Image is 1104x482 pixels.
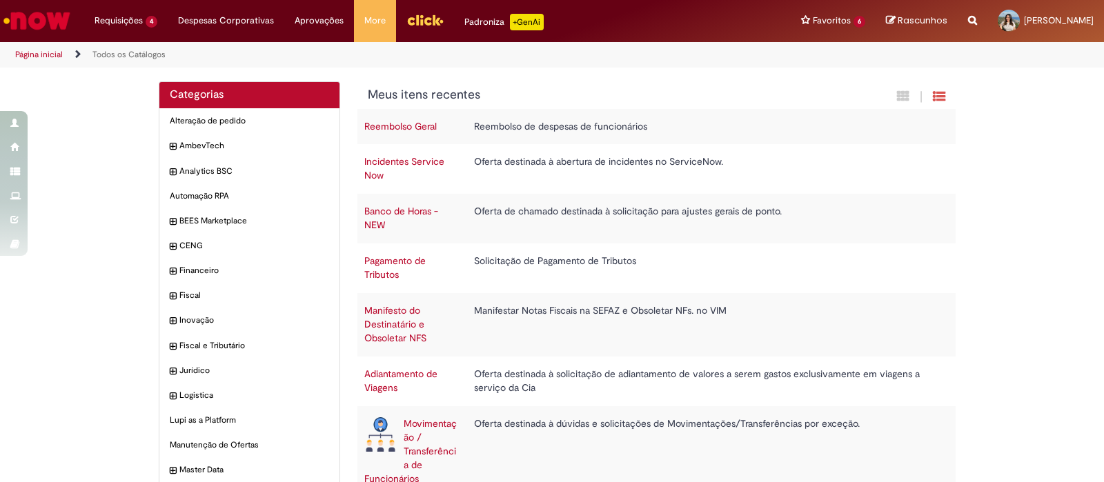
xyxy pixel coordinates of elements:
[1,7,72,34] img: ServiceNow
[467,194,942,243] td: Oferta de chamado destinada à solicitação para ajustes gerais de ponto.
[368,88,796,102] h1: {"description":"","title":"Meus itens recentes"} Categoria
[179,215,329,227] span: BEES Marketplace
[364,304,426,344] a: Manifesto do Destinatário e Obsoletar NFS
[179,390,329,401] span: Logistica
[357,194,956,243] tr: Banco de Horas - NEW Oferta de chamado destinada à solicitação para ajustes gerais de ponto.
[159,358,339,383] div: expandir categoria Jurídico Jurídico
[364,14,386,28] span: More
[170,390,176,403] i: expandir categoria Logistica
[159,432,339,458] div: Manutenção de Ofertas
[510,14,544,30] p: +GenAi
[170,365,176,379] i: expandir categoria Jurídico
[364,205,438,231] a: Banco de Horas - NEW
[357,357,956,406] tr: Adiantamento de Viagens Oferta destinada à solicitação de adiantamento de valores a serem gastos ...
[170,290,176,303] i: expandir categoria Fiscal
[406,10,444,30] img: click_logo_yellow_360x200.png
[179,165,329,177] span: Analytics BSC
[95,14,143,28] span: Requisições
[1024,14,1094,26] span: [PERSON_NAME]
[170,414,329,426] span: Lupi as a Platform
[813,14,851,28] span: Favoritos
[179,314,329,326] span: Inovação
[159,183,339,209] div: Automação RPA
[364,120,437,132] a: Reembolso Geral
[170,439,329,451] span: Manutenção de Ofertas
[170,464,176,478] i: expandir categoria Master Data
[159,233,339,259] div: expandir categoria CENG CENG
[179,265,329,277] span: Financeiro
[159,208,339,234] div: expandir categoria BEES Marketplace BEES Marketplace
[179,240,329,252] span: CENG
[170,190,329,202] span: Automação RPA
[357,293,956,357] tr: Manifesto do Destinatário e Obsoletar NFS Manifestar Notas Fiscais na SEFAZ e Obsoletar NFs. no VIM
[159,383,339,408] div: expandir categoria Logistica Logistica
[159,283,339,308] div: expandir categoria Fiscal Fiscal
[179,365,329,376] span: Jurídico
[159,258,339,283] div: expandir categoria Financeiro Financeiro
[15,49,63,60] a: Página inicial
[467,243,942,293] td: Solicitação de Pagamento de Tributos
[886,14,947,28] a: Rascunhos
[364,417,397,452] img: Movimentação / Transferência de Funcionários
[170,340,176,354] i: expandir categoria Fiscal e Tributário
[159,108,339,134] div: Alteração de pedido
[170,240,176,254] i: expandir categoria CENG
[146,16,157,28] span: 4
[467,109,942,145] td: Reembolso de despesas de funcionários
[467,293,942,357] td: Manifestar Notas Fiscais na SEFAZ e Obsoletar NFs. no VIM
[357,243,956,293] tr: Pagamento de Tributos Solicitação de Pagamento de Tributos
[159,159,339,184] div: expandir categoria Analytics BSC Analytics BSC
[10,42,726,68] ul: Trilhas de página
[170,165,176,179] i: expandir categoria Analytics BSC
[464,14,544,30] div: Padroniza
[170,215,176,229] i: expandir categoria BEES Marketplace
[170,140,176,154] i: expandir categoria AmbevTech
[920,89,923,105] span: |
[92,49,166,60] a: Todos os Catálogos
[897,90,909,103] i: Exibição em cartão
[170,115,329,127] span: Alteração de pedido
[159,408,339,433] div: Lupi as a Platform
[179,290,329,301] span: Fiscal
[159,333,339,359] div: expandir categoria Fiscal e Tributário Fiscal e Tributário
[467,144,942,194] td: Oferta destinada à abertura de incidentes no ServiceNow.
[170,89,329,101] h2: Categorias
[159,133,339,159] div: expandir categoria AmbevTech AmbevTech
[898,14,947,27] span: Rascunhos
[179,340,329,352] span: Fiscal e Tributário
[295,14,344,28] span: Aprovações
[179,140,329,152] span: AmbevTech
[170,265,176,279] i: expandir categoria Financeiro
[364,155,444,181] a: Incidentes Service Now
[179,464,329,476] span: Master Data
[854,16,865,28] span: 6
[467,357,942,406] td: Oferta destinada à solicitação de adiantamento de valores a serem gastos exclusivamente em viagen...
[170,314,176,328] i: expandir categoria Inovação
[364,254,426,281] a: Pagamento de Tributos
[933,90,945,103] i: Exibição de grade
[159,308,339,333] div: expandir categoria Inovação Inovação
[364,368,437,394] a: Adiantamento de Viagens
[178,14,274,28] span: Despesas Corporativas
[357,144,956,194] tr: Incidentes Service Now Oferta destinada à abertura de incidentes no ServiceNow.
[357,109,956,145] tr: Reembolso Geral Reembolso de despesas de funcionários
